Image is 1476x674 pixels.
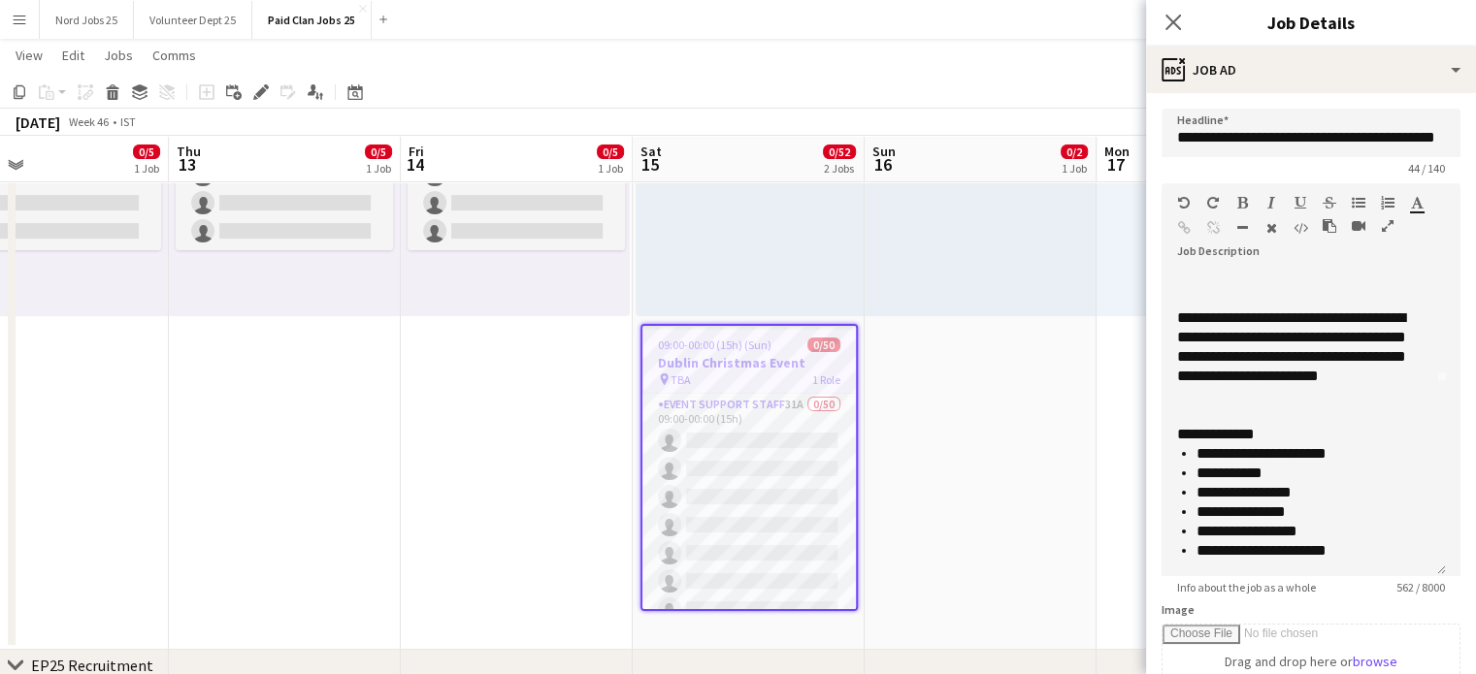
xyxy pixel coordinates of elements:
span: TBA [671,372,691,387]
span: Thu [177,143,201,160]
span: 17 [1101,153,1130,176]
app-job-card: 09:00-00:00 (15h) (Sun)0/50Dublin Christmas Event TBA1 RoleEvent Support Staff31A0/5009:00-00:00 ... [640,324,858,611]
span: Edit [62,47,84,64]
button: Redo [1206,195,1220,210]
span: Info about the job as a whole [1162,580,1331,594]
div: 1 Job [1062,161,1087,176]
button: Volunteer Dept 25 [134,1,252,39]
span: 1 Role [812,372,840,387]
button: Undo [1177,195,1191,210]
div: IST [120,114,136,129]
a: Comms [145,43,204,68]
div: 1 Job [598,161,623,176]
button: Strikethrough [1323,195,1336,210]
span: 562 / 8000 [1381,580,1460,594]
span: 44 / 140 [1393,161,1460,176]
div: Job Ad [1146,47,1476,93]
button: Text Color [1410,195,1424,210]
button: Paste as plain text [1323,218,1336,234]
span: 0/5 [597,144,624,159]
span: 15 [638,153,662,176]
span: 0/5 [365,144,392,159]
button: Nord Jobs 25 [40,1,134,39]
button: Ordered List [1381,195,1394,210]
span: 14 [406,153,424,176]
h3: Job Details [1146,10,1476,35]
button: Fix 5 errors [1141,110,1235,135]
button: Italic [1264,195,1278,210]
span: 0/52 [823,144,856,159]
span: Mon [1104,143,1130,160]
h3: Dublin Christmas Event [642,354,856,371]
span: 0/50 [807,337,840,352]
button: Underline [1294,195,1307,210]
button: Fullscreen [1381,218,1394,234]
span: View [16,47,43,64]
button: Unordered List [1352,195,1365,210]
div: 1 Job [134,161,159,176]
button: Clear Formatting [1264,220,1278,236]
button: Paid Clan Jobs 25 [252,1,372,39]
a: View [8,43,50,68]
span: 13 [174,153,201,176]
button: Horizontal Line [1235,220,1249,236]
button: Insert video [1352,218,1365,234]
span: 09:00-00:00 (15h) (Sun) [658,337,771,352]
span: Comms [152,47,196,64]
div: [DATE] [16,112,60,132]
span: 16 [869,153,896,176]
div: 2 Jobs [824,161,855,176]
a: Edit [54,43,92,68]
button: HTML Code [1294,220,1307,236]
span: 0/5 [133,144,160,159]
span: Jobs [104,47,133,64]
button: Bold [1235,195,1249,210]
span: Sun [872,143,896,160]
a: Jobs [96,43,141,68]
span: Week 46 [64,114,113,129]
div: 1 Job [366,161,391,176]
span: Sat [640,143,662,160]
span: 0/2 [1061,144,1088,159]
span: Fri [409,143,424,160]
